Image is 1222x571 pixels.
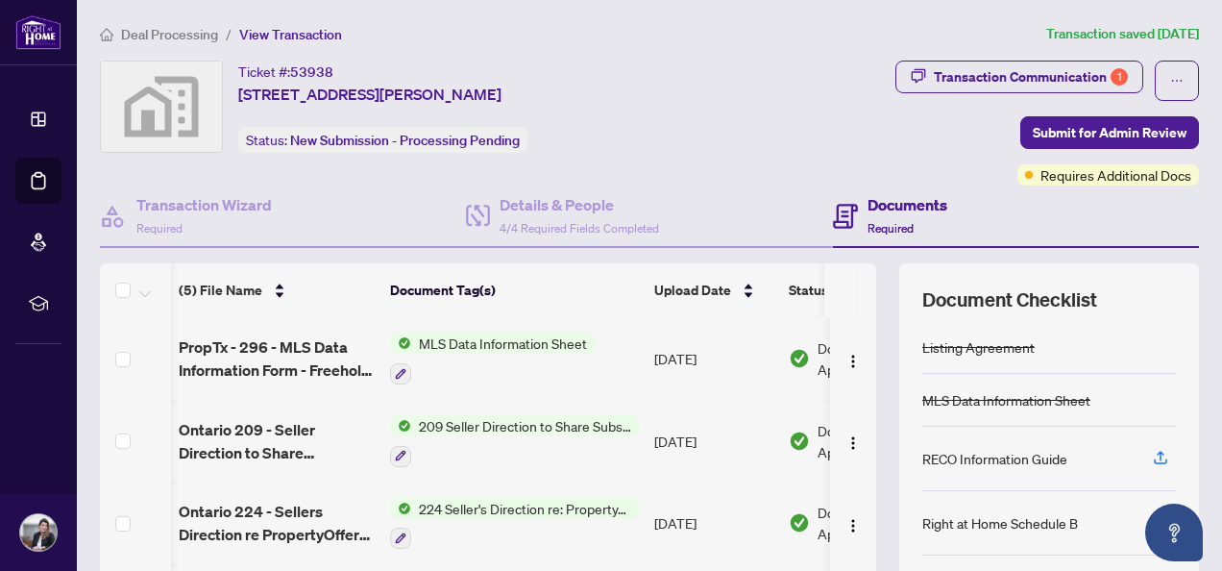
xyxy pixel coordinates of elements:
[226,23,232,45] li: /
[121,26,218,43] span: Deal Processing
[136,193,272,216] h4: Transaction Wizard
[390,333,595,385] button: Status IconMLS Data Information Sheet
[179,335,375,382] span: PropTx - 296 - MLS Data Information Form - Freehold - LeaseSub-Lease.pdf
[179,280,262,301] span: (5) File Name
[390,415,411,436] img: Status Icon
[382,263,647,317] th: Document Tag(s)
[136,221,183,236] span: Required
[934,62,1128,92] div: Transaction Communication
[647,400,781,483] td: [DATE]
[647,483,781,565] td: [DATE]
[818,502,937,544] span: Document Approved
[390,415,639,467] button: Status Icon209 Seller Direction to Share Substance of Offers
[20,514,57,551] img: Profile Icon
[922,512,1078,534] div: Right at Home Schedule B
[922,286,1097,313] span: Document Checklist
[868,221,914,236] span: Required
[781,263,944,317] th: Status
[647,263,781,317] th: Upload Date
[1033,117,1186,148] span: Submit for Admin Review
[411,415,639,436] span: 209 Seller Direction to Share Substance of Offers
[290,63,333,81] span: 53938
[1145,504,1203,561] button: Open asap
[654,280,731,301] span: Upload Date
[179,500,375,546] span: Ontario 224 - Sellers Direction re PropertyOffers - Important Information for Seller Acknowledgme...
[789,348,810,369] img: Document Status
[868,193,947,216] h4: Documents
[922,336,1035,358] div: Listing Agreement
[845,518,861,534] img: Logo
[845,435,861,451] img: Logo
[390,498,639,550] button: Status Icon224 Seller's Direction re: Property/Offers - Important Information for Seller Acknowle...
[171,263,382,317] th: (5) File Name
[1020,116,1199,149] button: Submit for Admin Review
[1170,74,1184,87] span: ellipsis
[238,127,527,153] div: Status:
[411,498,639,519] span: 224 Seller's Direction re: Property/Offers - Important Information for Seller Acknowledgement
[390,333,411,354] img: Status Icon
[922,448,1067,469] div: RECO Information Guide
[789,512,810,534] img: Document Status
[818,420,937,462] span: Document Approved
[789,431,810,452] img: Document Status
[179,418,375,464] span: Ontario 209 - Seller Direction to Share Substance of Offers.pdf
[500,193,659,216] h4: Details & People
[238,83,501,106] span: [STREET_ADDRESS][PERSON_NAME]
[500,221,659,236] span: 4/4 Required Fields Completed
[647,317,781,400] td: [DATE]
[15,14,61,50] img: logo
[390,498,411,519] img: Status Icon
[290,132,520,149] span: New Submission - Processing Pending
[239,26,342,43] span: View Transaction
[411,333,595,354] span: MLS Data Information Sheet
[1111,68,1128,86] div: 1
[1046,23,1199,45] article: Transaction saved [DATE]
[838,426,868,457] button: Logo
[238,61,333,83] div: Ticket #:
[922,389,1090,410] div: MLS Data Information Sheet
[789,280,828,301] span: Status
[845,354,861,369] img: Logo
[100,28,113,41] span: home
[838,343,868,374] button: Logo
[818,337,937,380] span: Document Approved
[895,61,1143,93] button: Transaction Communication1
[1040,164,1191,186] span: Requires Additional Docs
[101,62,222,152] img: svg%3e
[838,508,868,538] button: Logo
